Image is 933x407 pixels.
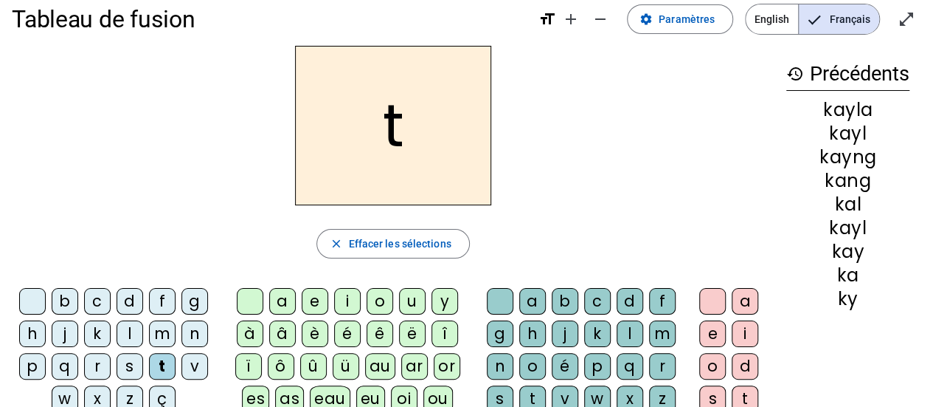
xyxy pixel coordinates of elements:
button: Diminuer la taille de la police [586,4,615,34]
span: Français [799,4,879,34]
div: kayng [786,148,909,166]
div: m [649,321,676,347]
span: English [746,4,798,34]
div: a [519,288,546,315]
div: r [84,353,111,380]
mat-icon: open_in_full [898,10,915,28]
div: t [149,353,176,380]
mat-icon: close [329,237,342,250]
button: Effacer les sélections [316,229,469,259]
div: ê [367,321,393,347]
span: Effacer les sélections [348,235,451,253]
div: ë [399,321,426,347]
mat-icon: remove [592,10,609,28]
div: o [699,353,726,380]
mat-button-toggle-group: Language selection [745,4,880,35]
div: q [52,353,78,380]
div: c [584,288,611,315]
div: b [552,288,578,315]
div: e [302,288,328,315]
div: or [434,353,460,380]
mat-icon: history [786,65,804,83]
div: â [269,321,296,347]
div: p [19,353,46,380]
h2: t [295,46,491,205]
div: l [117,321,143,347]
div: à [237,321,263,347]
div: d [732,353,758,380]
div: o [519,353,546,380]
div: i [334,288,361,315]
div: ky [786,290,909,308]
div: kang [786,172,909,190]
div: h [19,321,46,347]
div: e [699,321,726,347]
div: ar [401,353,428,380]
div: kay [786,243,909,261]
div: n [181,321,208,347]
div: j [52,321,78,347]
div: v [181,353,208,380]
div: f [149,288,176,315]
div: ka [786,267,909,284]
div: kayla [786,101,909,119]
div: b [52,288,78,315]
div: i [732,321,758,347]
div: m [149,321,176,347]
div: au [365,353,395,380]
div: r [649,353,676,380]
div: é [334,321,361,347]
button: Augmenter la taille de la police [556,4,586,34]
div: l [617,321,643,347]
div: ï [235,353,262,380]
div: kal [786,196,909,213]
mat-icon: settings [639,13,653,26]
div: k [584,321,611,347]
div: h [519,321,546,347]
div: a [269,288,296,315]
span: Paramètres [659,10,715,28]
div: n [487,353,513,380]
div: é [552,353,578,380]
div: û [300,353,327,380]
div: j [552,321,578,347]
div: ü [333,353,359,380]
div: kayl [786,125,909,143]
div: è [302,321,328,347]
div: g [487,321,513,347]
div: î [431,321,458,347]
button: Entrer en plein écran [892,4,921,34]
button: Paramètres [627,4,733,34]
div: d [617,288,643,315]
div: u [399,288,426,315]
div: a [732,288,758,315]
div: f [649,288,676,315]
div: y [431,288,458,315]
div: c [84,288,111,315]
div: o [367,288,393,315]
mat-icon: format_size [538,10,556,28]
div: d [117,288,143,315]
div: g [181,288,208,315]
div: k [84,321,111,347]
mat-icon: add [562,10,580,28]
h3: Précédents [786,58,909,91]
div: kayl [786,219,909,237]
div: p [584,353,611,380]
div: s [117,353,143,380]
div: q [617,353,643,380]
div: ô [268,353,294,380]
